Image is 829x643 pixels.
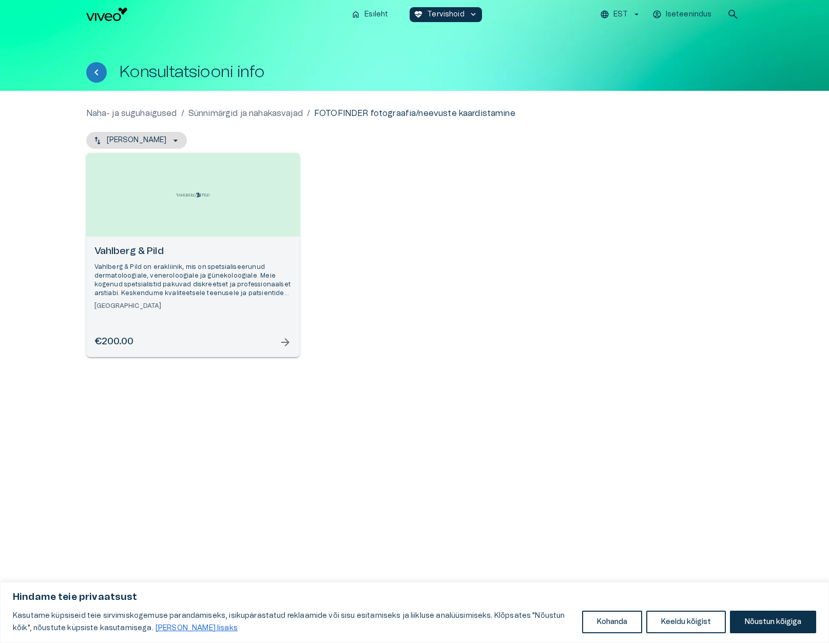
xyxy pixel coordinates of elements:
a: Navigate to homepage [86,8,343,21]
p: Tervishoid [427,9,465,20]
span: arrow_forward [279,336,292,348]
h6: Vahlberg & Pild [94,245,292,259]
a: Naha- ja suguhaigused [86,107,177,120]
button: [PERSON_NAME] [86,132,187,149]
img: Vahlberg & Pild logo [172,187,214,203]
button: Kohanda [582,611,642,633]
a: Loe lisaks [155,624,238,632]
span: ecg_heart [414,10,423,19]
h1: Konsultatsiooni info [119,63,265,81]
button: Iseteenindus [651,7,715,22]
button: Nõustun kõigiga [730,611,816,633]
p: / [181,107,184,120]
p: Esileht [364,9,388,20]
p: [PERSON_NAME] [107,135,167,146]
p: / [307,107,310,120]
button: Keeldu kõigist [646,611,726,633]
button: open search modal [723,4,743,25]
p: Hindame teie privaatsust [13,591,816,603]
button: homeEsileht [347,7,393,22]
p: FOTOFINDER fotograafia/neevuste kaardistamine [314,107,515,120]
span: search [727,8,739,21]
h6: €200.00 [94,335,134,349]
p: Vahlberg & Pild on erakliinik, mis on spetsialiseerunud dermatoloogiale, veneroloogiale ja güneko... [94,263,292,298]
span: keyboard_arrow_down [469,10,478,19]
button: Tagasi [86,62,107,83]
p: Iseteenindus [666,9,712,20]
p: Kasutame küpsiseid teie sirvimiskogemuse parandamiseks, isikupärastatud reklaamide või sisu esita... [13,610,574,634]
a: Open selected supplier available booking dates [86,153,300,357]
span: home [351,10,360,19]
a: Sünnimärgid ja nahakasvajad [188,107,303,120]
button: EST [599,7,642,22]
span: Help [52,8,68,16]
button: ecg_heartTervishoidkeyboard_arrow_down [410,7,482,22]
img: Viveo logo [86,8,127,21]
h6: [GEOGRAPHIC_DATA] [94,302,292,310]
p: EST [613,9,627,20]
